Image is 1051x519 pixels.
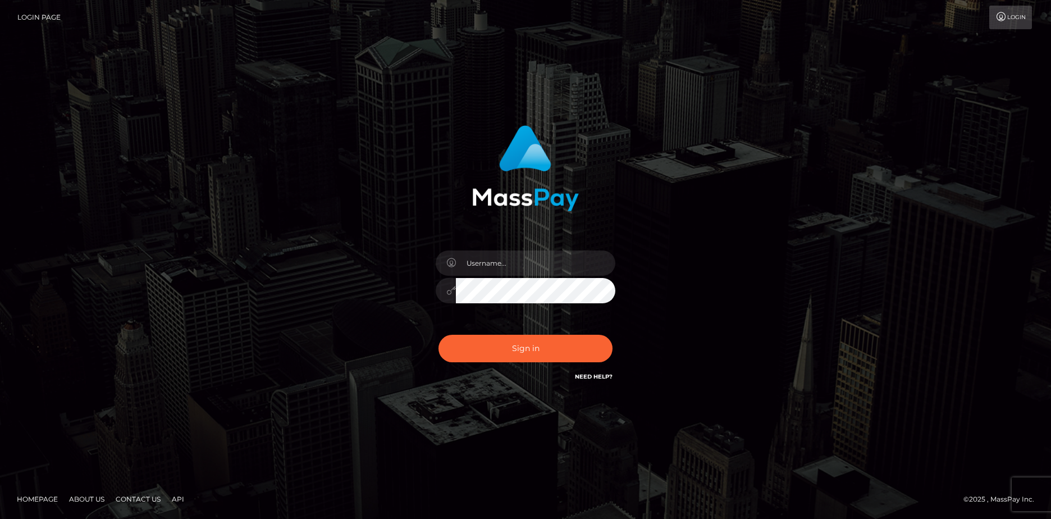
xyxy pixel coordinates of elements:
input: Username... [456,251,615,276]
a: Contact Us [111,490,165,508]
a: Login [989,6,1032,29]
a: Need Help? [575,373,613,380]
a: Homepage [12,490,62,508]
button: Sign in [438,335,613,362]
a: API [167,490,189,508]
a: Login Page [17,6,61,29]
div: © 2025 , MassPay Inc. [963,493,1043,506]
a: About Us [65,490,109,508]
img: MassPay Login [472,125,579,211]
